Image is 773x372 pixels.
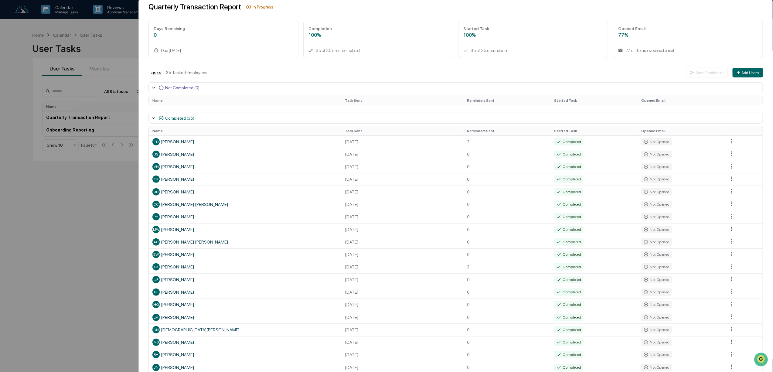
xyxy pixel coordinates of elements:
[341,135,463,148] td: [DATE]
[464,299,551,311] td: 0
[152,213,338,220] div: [PERSON_NAME]
[152,276,338,283] div: [PERSON_NAME]
[152,326,338,333] div: [DEMOGRAPHIC_DATA][PERSON_NAME]
[152,176,338,183] div: [PERSON_NAME]
[641,339,672,346] div: Not Opened
[554,301,584,308] div: Completed
[341,299,463,311] td: [DATE]
[42,74,78,85] a: 🗄️Attestations
[641,276,672,283] div: Not Opened
[341,236,463,248] td: [DATE]
[464,248,551,261] td: 0
[463,26,603,31] div: Started Task
[308,48,448,53] div: 35 of 35 users completed
[154,315,158,319] span: LM
[21,47,100,53] div: Start new chat
[154,290,158,294] span: GL
[641,238,672,246] div: Not Opened
[641,364,672,371] div: Not Opened
[308,26,448,31] div: Completion
[152,263,338,271] div: [PERSON_NAME]
[550,126,638,135] th: Started Task
[554,188,584,196] div: Completed
[152,288,338,296] div: [PERSON_NAME]
[464,273,551,286] td: 0
[641,188,672,196] div: Not Opened
[4,86,41,97] a: 🔎Data Lookup
[152,238,338,246] div: [PERSON_NAME] [PERSON_NAME]
[733,68,763,77] button: Add Users
[554,351,584,358] div: Completed
[341,311,463,323] td: [DATE]
[253,5,273,9] div: In Progress
[103,49,111,56] button: Start new chat
[341,273,463,286] td: [DATE]
[43,103,73,108] a: Powered byPylon
[554,364,584,371] div: Completed
[152,339,338,346] div: [PERSON_NAME]
[6,77,11,82] div: 🖐️
[154,48,293,53] div: Due [DATE]
[641,213,672,220] div: Not Opened
[464,336,551,349] td: 0
[152,314,338,321] div: [PERSON_NAME]
[464,135,551,148] td: 2
[754,352,770,368] iframe: Open customer support
[464,223,551,236] td: 0
[154,265,158,269] span: DK
[154,340,159,344] span: MS
[464,148,551,160] td: 0
[554,314,584,321] div: Completed
[554,288,584,296] div: Completed
[554,213,584,220] div: Completed
[464,323,551,336] td: 0
[554,276,584,283] div: Completed
[12,88,38,94] span: Data Lookup
[21,53,77,58] div: We're available if you need us!
[463,32,603,38] div: 100%
[554,138,584,145] div: Completed
[154,240,159,244] span: AC
[641,226,672,233] div: Not Opened
[154,190,158,194] span: JD
[341,198,463,210] td: [DATE]
[152,201,338,208] div: [PERSON_NAME] [PERSON_NAME]
[464,186,551,198] td: 0
[638,126,725,135] th: Opened Email
[153,302,159,307] span: HQ
[554,339,584,346] div: Completed
[618,32,758,38] div: 77%
[618,26,758,31] div: Opened Email
[554,201,584,208] div: Completed
[550,96,638,105] th: Started Task
[341,223,463,236] td: [DATE]
[554,176,584,183] div: Completed
[464,96,551,105] th: Reminders Sent
[641,151,672,158] div: Not Opened
[641,263,672,271] div: Not Opened
[153,227,159,232] span: MW
[154,26,293,31] div: Days Remaining
[641,176,672,183] div: Not Opened
[464,173,551,186] td: 0
[464,198,551,210] td: 0
[341,148,463,160] td: [DATE]
[308,32,448,38] div: 100%
[166,70,681,75] div: 35 Tasked Employees
[641,201,672,208] div: Not Opened
[149,126,341,135] th: Name
[341,261,463,273] td: [DATE]
[341,349,463,361] td: [DATE]
[638,96,725,105] th: Opened Email
[149,96,341,105] th: Name
[341,323,463,336] td: [DATE]
[554,151,584,158] div: Completed
[153,202,159,206] span: CC
[152,188,338,196] div: [PERSON_NAME]
[154,278,158,282] span: JF
[464,286,551,298] td: 0
[463,48,603,53] div: 35 of 35 users started
[341,126,463,135] th: Task Sent
[554,163,584,170] div: Completed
